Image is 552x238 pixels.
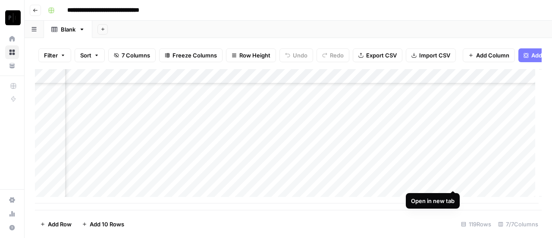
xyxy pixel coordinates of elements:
span: Sort [80,51,91,60]
a: Browse [5,45,19,59]
span: Filter [44,51,58,60]
button: Add Row [35,217,77,231]
button: Freeze Columns [159,48,223,62]
button: Sort [75,48,105,62]
button: Filter [38,48,71,62]
span: Row Height [239,51,270,60]
span: 7 Columns [122,51,150,60]
button: Export CSV [353,48,402,62]
button: Undo [279,48,313,62]
span: Undo [293,51,307,60]
div: Open in new tab [411,197,455,205]
a: Blank [44,21,92,38]
span: Add 10 Rows [90,220,124,228]
span: Redo [330,51,344,60]
span: Import CSV [419,51,450,60]
button: Help + Support [5,221,19,235]
div: 7/7 Columns [495,217,542,231]
a: Usage [5,207,19,221]
button: Redo [317,48,349,62]
span: Add Column [476,51,509,60]
button: 7 Columns [108,48,156,62]
div: Blank [61,25,75,34]
button: Add 10 Rows [77,217,129,231]
span: Freeze Columns [172,51,217,60]
button: Import CSV [406,48,456,62]
span: Add Row [48,220,72,228]
button: Workspace: Paragon Intel - Copyediting [5,7,19,29]
button: Row Height [226,48,276,62]
span: Export CSV [366,51,397,60]
img: Paragon Intel - Copyediting Logo [5,10,21,25]
div: 119 Rows [458,217,495,231]
button: Add Column [463,48,515,62]
a: Your Data [5,59,19,73]
a: Settings [5,193,19,207]
a: Home [5,32,19,46]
